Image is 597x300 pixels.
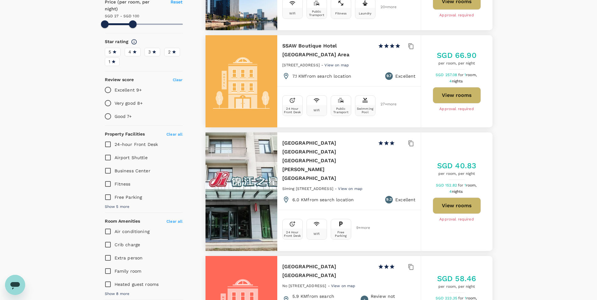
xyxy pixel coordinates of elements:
span: Family room [115,269,142,274]
span: room, [466,183,477,187]
div: Free Parking [332,231,350,237]
div: 24 Hour Front Desk [284,231,301,237]
div: Swimming Pool [357,107,374,114]
span: View on map [324,63,349,67]
span: per room, per night [437,284,476,290]
span: Free Parking [115,195,142,200]
a: View on map [324,62,349,67]
div: Wifi [313,108,320,112]
span: 24-hour Front Desk [115,142,158,147]
h5: SGD 66.90 [437,50,476,60]
span: Siming [STREET_ADDRESS] [282,186,333,191]
span: nights [452,189,463,194]
span: 5 [109,49,111,55]
p: Very good 8+ [115,100,143,106]
span: SGD 257.08 [436,73,458,77]
span: 2 [168,49,171,55]
a: View on map [338,186,363,191]
span: Show 8 more [105,291,130,297]
span: Business Center [115,168,150,173]
span: per room, per night [437,60,476,67]
span: Heated guest rooms [115,282,159,287]
span: 1 [109,58,110,65]
span: 4 [128,49,131,55]
button: View rooms [433,87,481,103]
h6: Review score [105,76,134,83]
span: Fitness [115,181,131,186]
span: room, [466,73,477,77]
span: - [335,186,338,191]
span: - [321,63,324,67]
span: 20 + more [380,5,390,9]
button: View rooms [433,197,481,214]
span: Air conditioning [115,229,149,234]
span: 3 [148,49,151,55]
span: nights [452,79,463,83]
h6: Room Amenities [105,218,140,225]
span: No [STREET_ADDRESS] [282,284,326,288]
span: Approval required [439,216,474,223]
h6: Star rating [105,38,129,45]
iframe: Button to launch messaging window [5,275,25,295]
h6: Property Facilities [105,131,145,138]
p: 7.1 KM from search location [292,73,352,79]
p: Excellent [395,73,415,79]
span: per room, per night [437,171,476,177]
span: Extra person [115,255,143,260]
div: Fitness [335,12,346,15]
span: 27 + more [380,102,390,106]
p: 6.0 KM from search location [292,197,354,203]
span: 9 + more [356,226,366,230]
h6: [GEOGRAPHIC_DATA] [GEOGRAPHIC_DATA] [GEOGRAPHIC_DATA] [PERSON_NAME][GEOGRAPHIC_DATA] [282,139,373,183]
h5: SGD 40.83 [437,161,476,171]
svg: Star ratings are awarded to properties to represent the quality of services, facilities, and amen... [131,39,137,45]
span: SGD 152.82 [436,183,458,187]
div: Wifi [289,12,296,15]
div: Public Transport [332,107,350,114]
div: Public Transport [308,10,325,17]
span: - [328,284,331,288]
span: Show 5 more [105,204,130,210]
div: 24 Hour Front Desk [284,107,301,114]
h5: SGD 58.46 [437,274,476,284]
span: Approval required [439,12,474,19]
span: 1 [465,73,478,77]
h6: [GEOGRAPHIC_DATA] [GEOGRAPHIC_DATA] [282,262,373,280]
div: Laundry [359,12,371,15]
span: [STREET_ADDRESS] [282,63,320,67]
p: Good 7+ [115,113,132,119]
div: Wifi [313,232,320,236]
span: Airport Shuttle [115,155,148,160]
span: for [458,73,465,77]
span: View on map [331,284,356,288]
span: 4 [449,79,464,83]
span: for [458,183,464,187]
a: View on map [331,283,356,288]
span: 1 [465,183,478,187]
span: Clear all [166,219,183,224]
span: 9.2 [386,197,391,203]
span: Crib charge [115,242,140,247]
span: View on map [338,186,363,191]
p: Excellent [395,197,415,203]
p: Excellent 9+ [115,87,142,93]
span: Approval required [439,106,474,112]
h6: SSAW Boutique Hotel [GEOGRAPHIC_DATA] Area [282,42,373,59]
span: Clear all [166,132,183,136]
span: 4 [449,189,464,194]
span: Clear [173,78,183,82]
span: 9.7 [386,73,391,79]
span: SGD 27 - SGD 100 [105,14,139,18]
